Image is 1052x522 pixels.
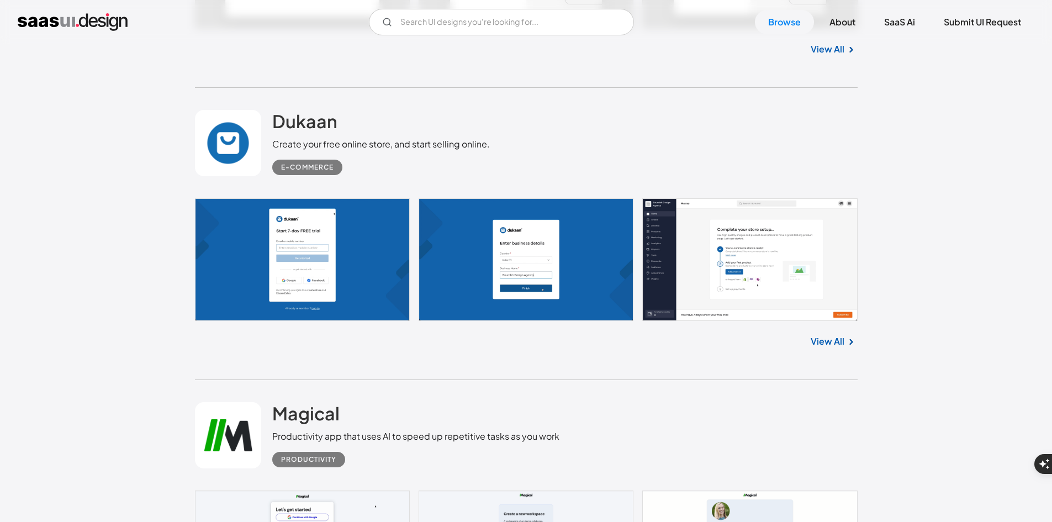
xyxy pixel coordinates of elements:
input: Search UI designs you're looking for... [369,9,634,35]
a: View All [811,335,844,348]
div: Productivity app that uses AI to speed up repetitive tasks as you work [272,430,559,443]
form: Email Form [369,9,634,35]
a: Browse [755,10,814,34]
a: SaaS Ai [871,10,928,34]
div: Create your free online store, and start selling online. [272,138,490,151]
a: home [18,13,128,31]
a: View All [811,43,844,56]
h2: Magical [272,402,340,424]
div: Productivity [281,453,336,466]
a: Submit UI Request [931,10,1034,34]
a: Magical [272,402,340,430]
a: About [816,10,869,34]
div: E-commerce [281,161,334,174]
h2: Dukaan [272,110,337,132]
a: Dukaan [272,110,337,138]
